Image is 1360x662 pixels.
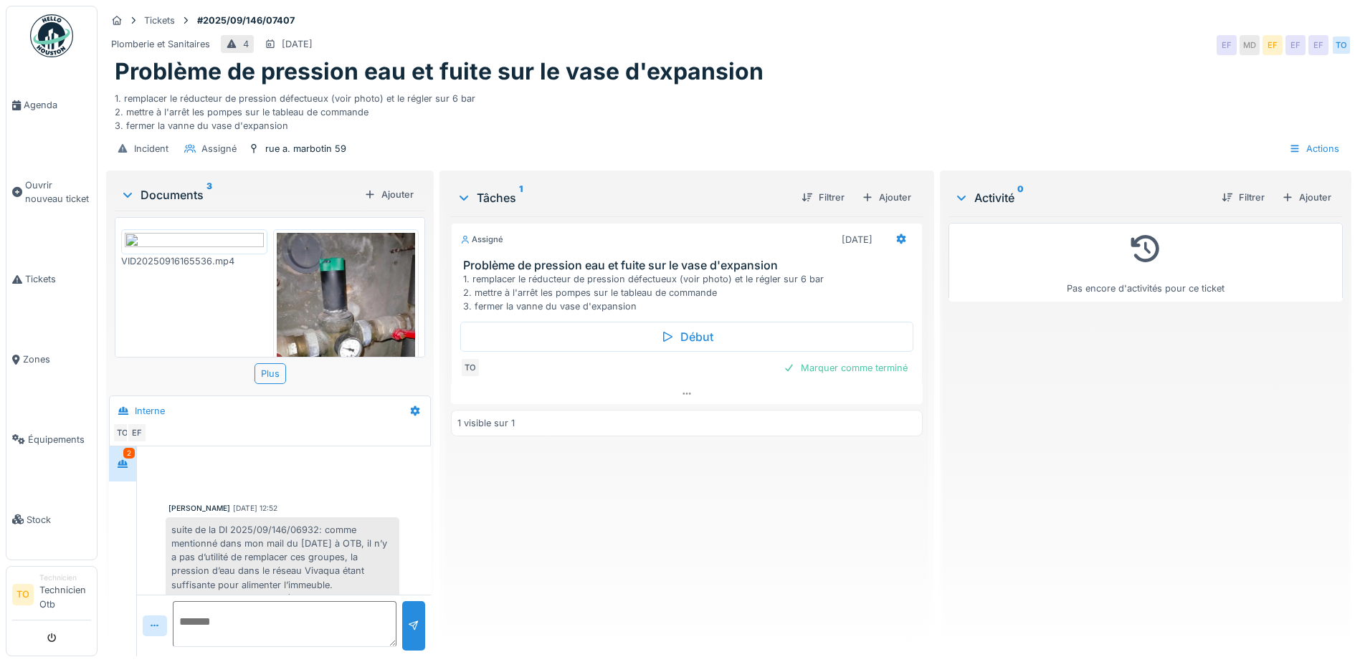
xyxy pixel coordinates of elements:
[39,572,91,617] li: Technicien Otb
[28,433,91,446] span: Équipements
[457,416,515,430] div: 1 visible sur 1
[6,399,97,479] a: Équipements
[25,272,91,286] span: Tickets
[796,188,850,207] div: Filtrer
[113,423,133,443] div: TO
[457,189,790,206] div: Tâches
[1262,35,1283,55] div: EF
[135,404,165,418] div: Interne
[255,363,286,384] div: Plus
[144,14,175,27] div: Tickets
[201,142,237,155] div: Assigné
[1285,35,1306,55] div: EF
[27,513,91,527] span: Stock
[127,423,147,443] div: EF
[6,239,97,320] a: Tickets
[125,233,264,251] img: c1274b19-95b3-4140-a4be-250e87e07244-VID20250916165536.mp4
[1216,188,1270,207] div: Filtrer
[1308,35,1328,55] div: EF
[121,254,267,268] div: VID20250916165536.mp4
[778,358,913,378] div: Marquer comme terminé
[1217,35,1237,55] div: EF
[460,322,913,352] div: Début
[30,14,73,57] img: Badge_color-CXgf-gQk.svg
[206,186,212,203] sup: 3
[1331,35,1351,55] div: TO
[115,58,764,85] h1: Problème de pression eau et fuite sur le vase d'expansion
[1276,188,1337,207] div: Ajouter
[123,448,135,459] div: 2
[1240,35,1260,55] div: MD
[6,320,97,400] a: Zones
[39,572,91,583] div: Technicien
[24,98,91,112] span: Agenda
[12,584,34,605] li: TO
[463,272,916,314] div: 1. remplacer le réducteur de pression défectueux (voir photo) et le régler sur 6 bar 2. mettre à ...
[463,259,916,272] h3: Problème de pression eau et fuite sur le vase d'expansion
[277,233,416,418] img: joukv0gf0nqed17hakn64g3af8uw
[460,234,503,246] div: Assigné
[12,572,91,620] a: TO TechnicienTechnicien Otb
[6,65,97,145] a: Agenda
[856,188,917,207] div: Ajouter
[460,358,480,378] div: TO
[519,189,523,206] sup: 1
[282,37,313,51] div: [DATE]
[111,37,210,51] div: Plomberie et Sanitaires
[243,37,249,51] div: 4
[6,145,97,239] a: Ouvrir nouveau ticket
[23,352,91,366] span: Zones
[358,185,419,204] div: Ajouter
[1283,138,1346,159] div: Actions
[233,503,277,514] div: [DATE] 12:52
[954,189,1210,206] div: Activité
[168,503,230,514] div: [PERSON_NAME]
[1017,189,1024,206] sup: 0
[191,14,300,27] strong: #2025/09/146/07407
[25,178,91,206] span: Ouvrir nouveau ticket
[265,142,346,155] div: rue a. marbotin 59
[134,142,168,155] div: Incident
[6,479,97,560] a: Stock
[120,186,358,203] div: Documents
[115,86,1343,133] div: 1. remplacer le réducteur de pression défectueux (voir photo) et le régler sur 6 bar 2. mettre à ...
[842,233,872,246] div: [DATE]
[958,229,1333,296] div: Pas encore d'activités pour ce ticket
